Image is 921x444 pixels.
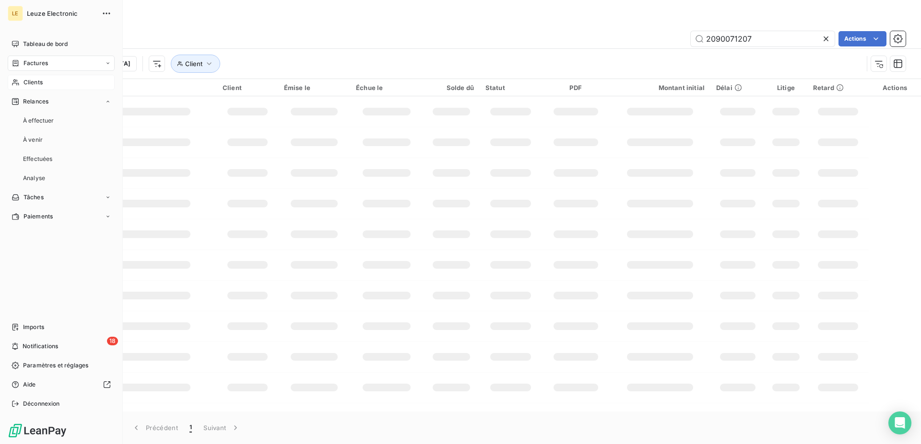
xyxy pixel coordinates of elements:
[838,31,886,46] button: Actions
[23,40,68,48] span: Tableau de bord
[23,380,36,389] span: Aide
[27,10,96,17] span: Leuze Electronic
[184,418,198,438] button: 1
[716,84,759,91] div: Délai
[107,337,118,345] span: 18
[356,84,417,91] div: Échue le
[23,361,88,370] span: Paramètres et réglages
[284,84,344,91] div: Émise le
[171,55,220,73] button: Client
[24,193,44,202] span: Tâches
[23,399,60,408] span: Déconnexion
[189,423,192,433] span: 1
[24,59,48,68] span: Factures
[23,136,43,144] span: À venir
[223,84,272,91] div: Client
[615,84,705,91] div: Montant initial
[23,97,48,106] span: Relances
[23,323,44,331] span: Imports
[547,84,604,91] div: PDF
[888,411,911,434] div: Open Intercom Messenger
[185,60,202,68] span: Client
[485,84,536,91] div: Statut
[691,31,835,46] input: Rechercher
[23,155,53,163] span: Effectuées
[8,377,115,392] a: Aide
[24,212,53,221] span: Paiements
[8,423,67,438] img: Logo LeanPay
[198,418,246,438] button: Suivant
[770,84,802,91] div: Litige
[429,84,474,91] div: Solde dû
[813,84,863,91] div: Retard
[8,6,23,21] div: LE
[126,418,184,438] button: Précédent
[23,174,45,182] span: Analyse
[24,78,43,87] span: Clients
[23,116,54,125] span: À effectuer
[23,342,58,351] span: Notifications
[874,84,915,91] div: Actions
